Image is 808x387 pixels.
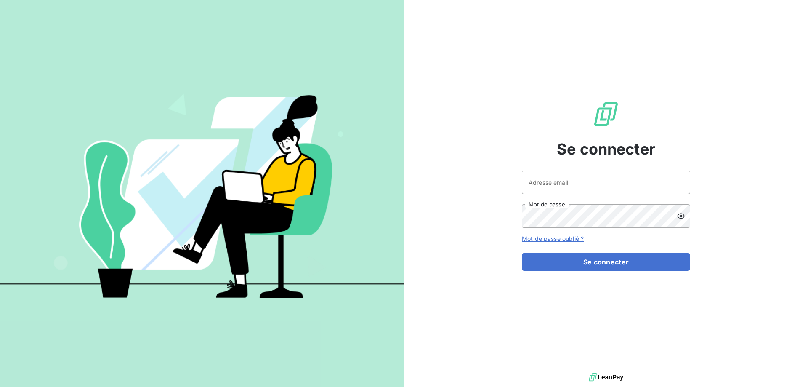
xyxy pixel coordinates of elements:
[557,138,655,160] span: Se connecter
[522,235,584,242] a: Mot de passe oublié ?
[522,171,690,194] input: placeholder
[589,371,623,384] img: logo
[522,253,690,271] button: Se connecter
[593,101,619,128] img: Logo LeanPay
